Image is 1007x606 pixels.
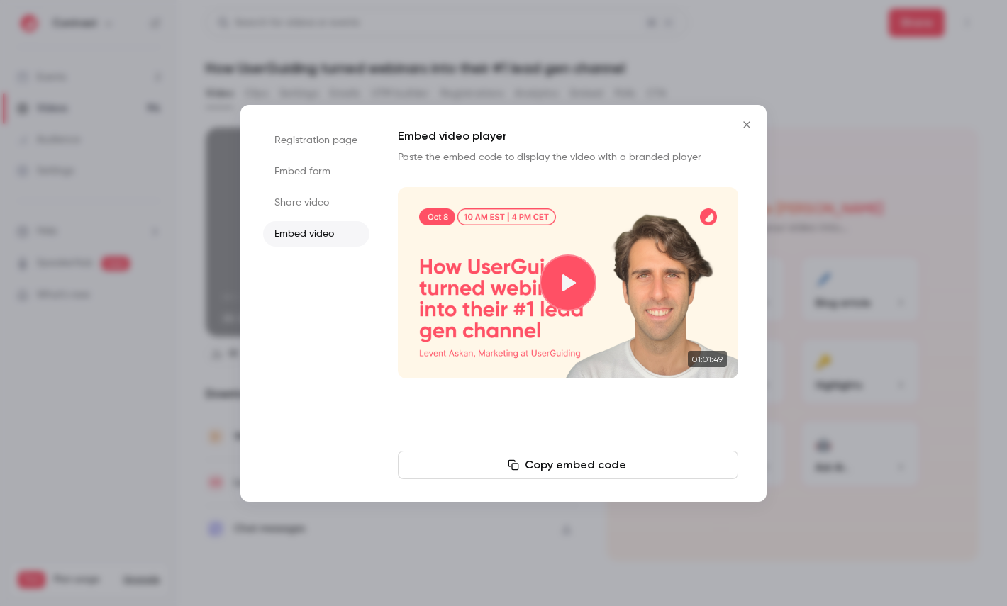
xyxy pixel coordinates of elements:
li: Share video [263,190,369,215]
time: 01:01:49 [688,351,727,367]
button: Play video [540,254,596,311]
button: Copy embed code [398,451,738,479]
li: Embed video [263,221,369,247]
h1: Embed video player [398,128,738,145]
section: Cover [398,187,738,378]
p: Paste the embed code to display the video with a branded player [398,150,738,164]
button: Close [733,111,761,139]
li: Registration page [263,128,369,153]
li: Embed form [263,159,369,184]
